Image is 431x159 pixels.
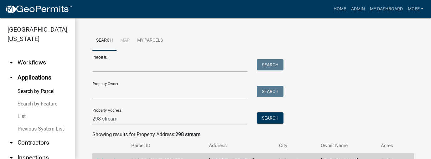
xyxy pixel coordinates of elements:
[317,138,377,153] th: Owner Name
[205,138,275,153] th: Address
[8,59,15,66] i: arrow_drop_down
[257,112,283,124] button: Search
[331,3,349,15] a: Home
[8,74,15,81] i: arrow_drop_up
[377,138,404,153] th: Acres
[175,131,200,137] strong: 298 stream
[133,31,167,51] a: My Parcels
[92,31,117,51] a: Search
[127,138,205,153] th: Parcel ID
[349,3,367,15] a: Admin
[8,139,15,146] i: arrow_drop_down
[405,3,426,15] a: mgee
[367,3,405,15] a: My Dashboard
[92,131,414,138] div: Showing results for Property Address:
[275,138,317,153] th: City
[257,59,283,70] button: Search
[257,86,283,97] button: Search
